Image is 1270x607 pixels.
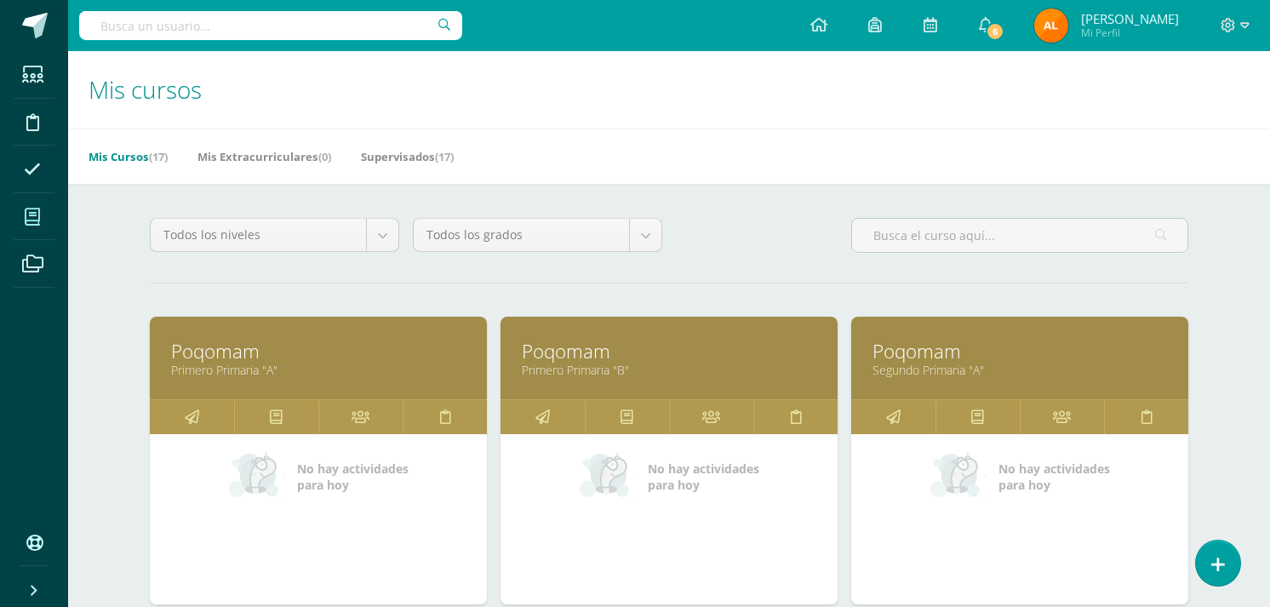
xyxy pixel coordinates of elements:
a: Todos los niveles [151,219,398,251]
span: [PERSON_NAME] [1081,10,1179,27]
a: Poqomam [522,338,816,364]
a: Todos los grados [414,219,661,251]
input: Busca un usuario... [79,11,462,40]
span: Mi Perfil [1081,26,1179,40]
span: 6 [986,22,1004,41]
a: Supervisados(17) [361,143,454,170]
img: no_activities_small.png [229,451,285,502]
span: Mis cursos [89,73,202,106]
img: no_activities_small.png [580,451,636,502]
span: Todos los niveles [163,219,353,251]
input: Busca el curso aquí... [852,219,1187,252]
a: Mis Extracurriculares(0) [197,143,331,170]
a: Segundo Primaria "A" [872,362,1167,378]
span: (17) [435,149,454,164]
span: (17) [149,149,168,164]
span: No hay actividades para hoy [998,461,1110,493]
span: No hay actividades para hoy [648,461,759,493]
a: Primero Primaria "A" [171,362,466,378]
a: Poqomam [872,338,1167,364]
span: Todos los grados [426,219,616,251]
a: Mis Cursos(17) [89,143,168,170]
img: no_activities_small.png [930,451,987,502]
span: (0) [318,149,331,164]
a: Poqomam [171,338,466,364]
a: Primero Primaria "B" [522,362,816,378]
img: 7c522403d9ccf42216f7c099d830469e.png [1034,9,1068,43]
span: No hay actividades para hoy [297,461,409,493]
